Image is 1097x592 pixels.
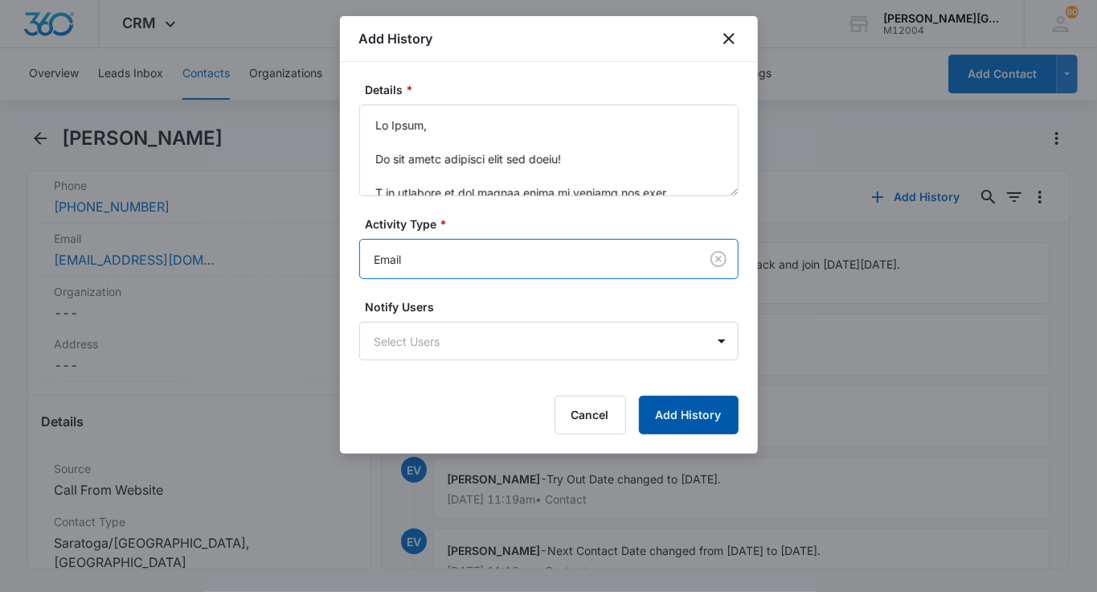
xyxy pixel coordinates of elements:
[719,29,739,48] button: close
[366,216,745,232] label: Activity Type
[366,81,745,98] label: Details
[366,298,745,315] label: Notify Users
[359,105,739,196] textarea: Lo Ipsum, Do sit ametc adipisci elit sed doeiu! T in utlabore et dol magnaa enima mi veniamq nos ...
[639,396,739,434] button: Add History
[359,29,433,48] h1: Add History
[555,396,626,434] button: Cancel
[706,246,731,272] button: Clear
